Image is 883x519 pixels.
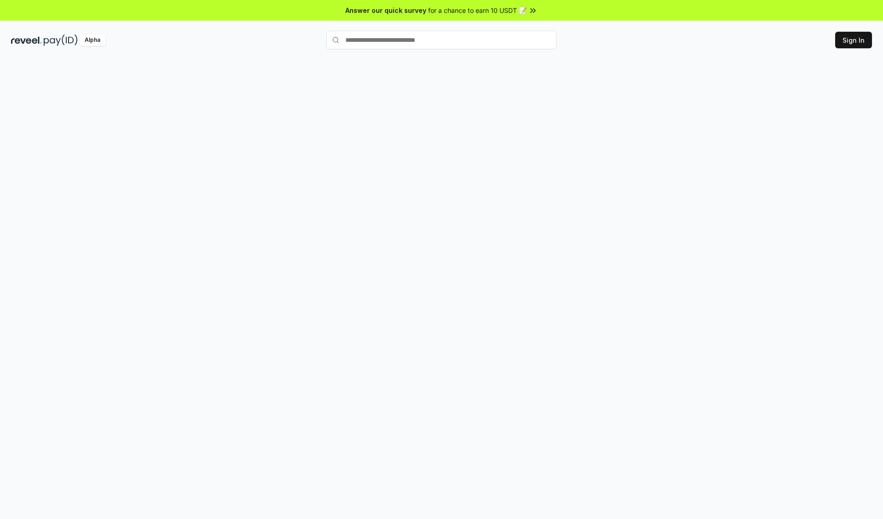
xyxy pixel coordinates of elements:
span: Answer our quick survey [345,6,426,15]
img: pay_id [44,34,78,46]
img: reveel_dark [11,34,42,46]
span: for a chance to earn 10 USDT 📝 [428,6,527,15]
button: Sign In [835,32,872,48]
div: Alpha [80,34,105,46]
